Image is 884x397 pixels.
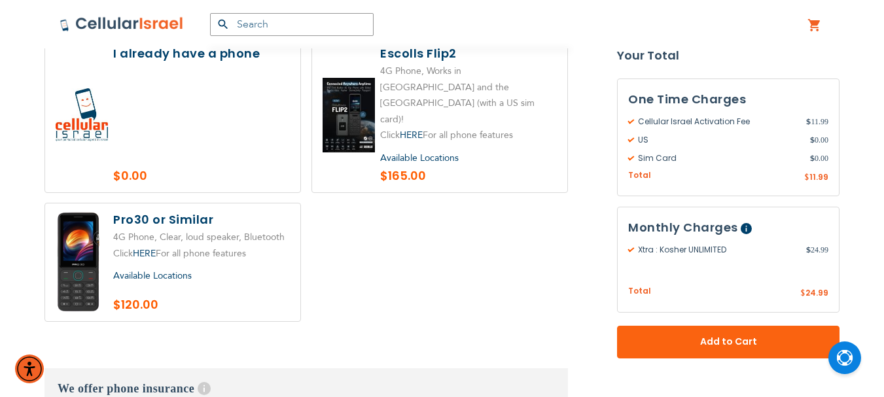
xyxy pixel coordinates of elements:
[809,171,828,182] span: 11.99
[806,116,811,128] span: $
[617,46,840,65] strong: Your Total
[810,152,815,164] span: $
[800,288,805,300] span: $
[806,245,828,256] span: 24.99
[628,116,806,128] span: Cellular Israel Activation Fee
[628,134,810,146] span: US
[198,382,211,395] span: Help
[628,245,806,256] span: Xtra : Kosher UNLIMITED
[628,169,651,182] span: Total
[617,326,840,358] button: Add to Cart
[400,129,423,141] a: HERE
[810,134,815,146] span: $
[741,224,752,235] span: Help
[806,116,828,128] span: 11.99
[660,336,796,349] span: Add to Cart
[628,286,651,298] span: Total
[810,134,828,146] span: 0.00
[628,90,828,109] h3: One Time Charges
[628,152,810,164] span: Sim Card
[380,152,459,164] a: Available Locations
[133,247,156,260] a: HERE
[806,245,811,256] span: $
[805,288,828,299] span: 24.99
[210,13,374,36] input: Search
[804,172,809,184] span: $
[60,16,184,32] img: Cellular Israel Logo
[810,152,828,164] span: 0.00
[113,269,192,282] a: Available Locations
[15,354,44,383] div: Accessibility Menu
[628,220,738,236] span: Monthly Charges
